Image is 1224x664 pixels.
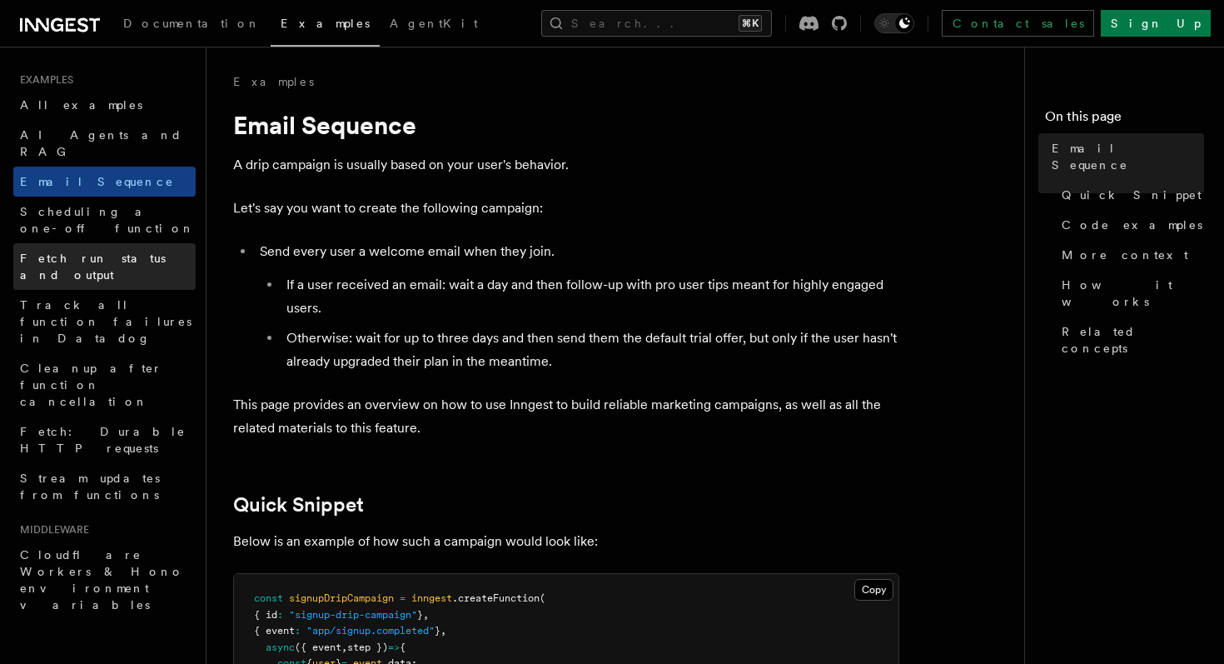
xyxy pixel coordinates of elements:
[1062,323,1204,357] span: Related concepts
[281,273,899,320] li: If a user received an email: wait a day and then follow-up with pro user tips meant for highly en...
[20,472,160,502] span: Stream updates from functions
[289,609,417,621] span: "signup-drip-campaign"
[1055,240,1204,270] a: More context
[13,120,196,167] a: AI Agents and RAG
[541,10,772,37] button: Search...⌘K
[13,167,196,197] a: Email Sequence
[13,197,196,243] a: Scheduling a one-off function
[281,17,370,30] span: Examples
[233,110,899,140] h1: Email Sequence
[306,625,435,637] span: "app/signup.completed"
[13,523,89,537] span: Middleware
[1101,10,1211,37] a: Sign Up
[13,243,196,290] a: Fetch run status and output
[20,362,162,408] span: Cleanup after function cancellation
[417,609,423,621] span: }
[1052,140,1204,173] span: Email Sequence
[341,642,347,653] span: ,
[1062,277,1204,310] span: How it works
[233,153,899,177] p: A drip campaign is usually based on your user's behavior.
[411,592,452,604] span: inngest
[233,393,899,440] p: This page provides an overview on how to use Inngest to build reliable marketing campaigns, as we...
[20,548,184,612] span: Cloudflare Workers & Hono environment variables
[20,98,142,112] span: All examples
[347,642,388,653] span: step })
[13,90,196,120] a: All examples
[1062,217,1202,233] span: Code examples
[20,425,186,455] span: Fetch: Durable HTTP requests
[20,205,195,235] span: Scheduling a one-off function
[380,5,488,45] a: AgentKit
[1045,133,1204,180] a: Email Sequence
[540,592,545,604] span: (
[233,197,899,220] p: Let's say you want to create the following campaign:
[113,5,271,45] a: Documentation
[13,463,196,510] a: Stream updates from functions
[295,642,341,653] span: ({ event
[281,327,899,373] li: Otherwise: wait for up to three days and then send them the default trial offer, but only if the ...
[289,592,394,604] span: signupDripCampaign
[400,592,406,604] span: =
[254,592,283,604] span: const
[390,17,478,30] span: AgentKit
[20,175,174,188] span: Email Sequence
[233,73,314,90] a: Examples
[295,625,301,637] span: :
[271,5,380,47] a: Examples
[400,642,406,653] span: {
[452,592,540,604] span: .createFunction
[20,298,192,345] span: Track all function failures in Datadog
[13,290,196,353] a: Track all function failures in Datadog
[874,13,914,33] button: Toggle dark mode
[254,609,277,621] span: { id
[1045,107,1204,133] h4: On this page
[423,609,429,621] span: ,
[854,579,893,601] button: Copy
[233,530,899,553] p: Below is an example of how such a campaign would look like:
[233,493,364,517] a: Quick Snippet
[440,625,446,637] span: ,
[1055,180,1204,210] a: Quick Snippet
[1055,210,1204,240] a: Code examples
[266,642,295,653] span: async
[1062,187,1202,203] span: Quick Snippet
[1055,270,1204,317] a: How it works
[20,252,166,282] span: Fetch run status and output
[739,15,762,32] kbd: ⌘K
[942,10,1094,37] a: Contact sales
[13,540,196,620] a: Cloudflare Workers & Hono environment variables
[254,625,295,637] span: { event
[1062,247,1188,263] span: More context
[277,609,283,621] span: :
[388,642,400,653] span: =>
[13,353,196,417] a: Cleanup after function cancellation
[13,73,73,87] span: Examples
[20,128,182,158] span: AI Agents and RAG
[255,240,899,373] li: Send every user a welcome email when they join.
[13,417,196,463] a: Fetch: Durable HTTP requests
[435,625,440,637] span: }
[123,17,261,30] span: Documentation
[1055,317,1204,363] a: Related concepts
